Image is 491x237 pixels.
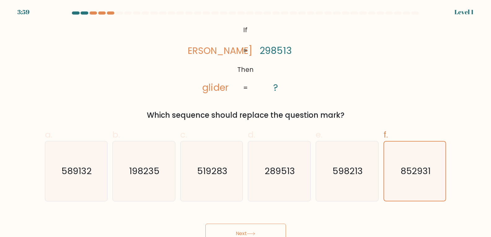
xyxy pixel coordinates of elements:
text: 198235 [129,165,160,177]
tspan: = [243,46,248,55]
span: e. [316,129,322,141]
svg: @import url('[URL][DOMAIN_NAME]); [188,24,303,95]
tspan: Then [237,65,254,74]
span: a. [45,129,52,141]
div: Level 1 [454,7,474,17]
span: b. [112,129,120,141]
tspan: If [243,25,248,34]
span: d. [248,129,255,141]
tspan: ? [273,81,278,94]
text: 289513 [265,165,295,177]
div: Which sequence should replace the question mark? [49,110,443,121]
span: f. [384,129,388,141]
text: 589132 [62,165,92,177]
span: c. [180,129,187,141]
div: 3:59 [17,7,29,17]
tspan: 298513 [260,44,291,57]
tspan: [PERSON_NAME] [178,44,252,57]
tspan: = [243,83,248,92]
text: 852931 [401,165,431,177]
text: 598213 [332,165,363,177]
tspan: glider [203,81,229,94]
text: 519283 [197,165,227,177]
